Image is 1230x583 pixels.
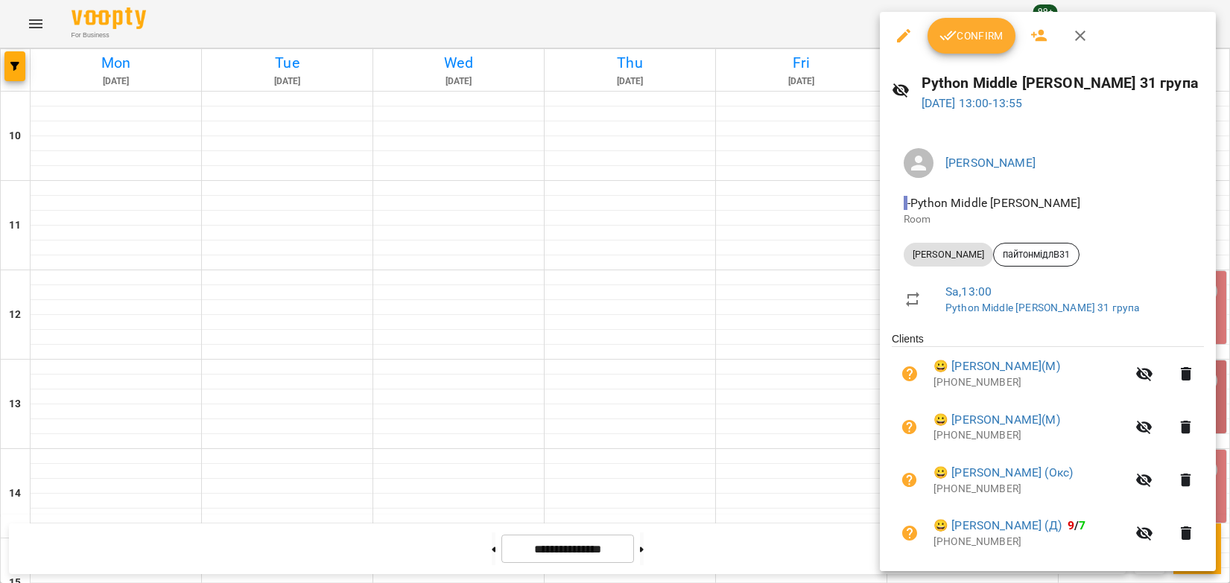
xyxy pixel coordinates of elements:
span: 7 [1079,518,1085,532]
p: [PHONE_NUMBER] [933,535,1126,549]
a: Python Middle [PERSON_NAME] 31 група [945,302,1139,313]
button: Unpaid. Bill the attendance? [892,462,928,498]
button: Unpaid. Bill the attendance? [892,356,928,392]
button: Confirm [928,18,1015,54]
a: 😀 [PERSON_NAME](М) [933,411,1060,429]
span: Confirm [939,27,1004,45]
a: Sa , 13:00 [945,284,992,299]
div: пайтонмідлВ31 [993,243,1080,267]
p: [PHONE_NUMBER] [933,375,1126,390]
a: 😀 [PERSON_NAME] (Окс) [933,464,1073,482]
a: [PERSON_NAME] [945,156,1036,170]
a: 😀 [PERSON_NAME] (Д) [933,517,1062,535]
span: [PERSON_NAME] [904,248,993,261]
p: [PHONE_NUMBER] [933,482,1126,497]
span: 9 [1068,518,1074,532]
span: - Python Middle [PERSON_NAME] [904,196,1083,210]
p: Room [904,212,1192,227]
span: пайтонмідлВ31 [994,248,1079,261]
a: [DATE] 13:00-13:55 [922,96,1023,110]
p: [PHONE_NUMBER] [933,428,1126,443]
button: Unpaid. Bill the attendance? [892,515,928,551]
b: / [1068,518,1085,532]
button: Unpaid. Bill the attendance? [892,410,928,445]
a: 😀 [PERSON_NAME](М) [933,357,1060,375]
h6: Python Middle [PERSON_NAME] 31 група [922,71,1204,95]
